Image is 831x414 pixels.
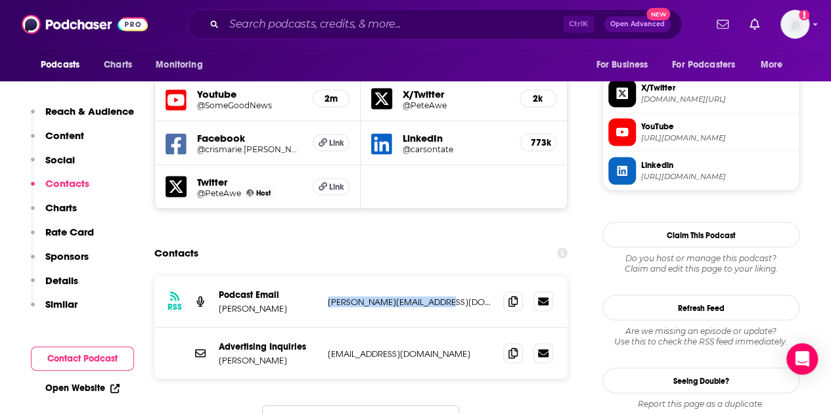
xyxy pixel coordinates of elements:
[197,131,302,144] h5: Facebook
[602,222,799,247] button: Claim This Podcast
[45,298,78,310] p: Similar
[45,154,75,166] p: Social
[329,137,344,148] span: Link
[328,296,493,307] p: [PERSON_NAME][EMAIL_ADDRESS][DOMAIN_NAME]
[403,87,508,100] h5: X/Twitter
[22,12,148,37] img: Podchaser - Follow, Share and Rate Podcasts
[197,100,302,110] a: @SomeGoodNews
[45,129,84,142] p: Content
[403,144,508,154] a: @carsontate
[711,13,734,35] a: Show notifications dropdown
[587,52,664,77] button: open menu
[313,134,349,151] a: Link
[329,181,344,192] span: Link
[602,398,799,409] div: Report this page as a duplicate.
[663,52,754,77] button: open menu
[197,144,302,154] a: @crismarie.[PERSON_NAME]
[154,240,198,265] h2: Contacts
[641,94,794,104] span: twitter.com/PeteAwe
[41,56,79,74] span: Podcasts
[45,201,77,214] p: Charts
[31,250,89,274] button: Sponsors
[608,79,794,107] a: X/Twitter[DOMAIN_NAME][URL]
[602,325,799,346] div: Are we missing an episode or update? Use this to check the RSS feed immediately.
[95,52,140,77] a: Charts
[313,178,349,195] a: Link
[641,159,794,171] span: Linkedin
[641,81,794,93] span: X/Twitter
[602,253,799,274] div: Claim and edit this page to your liking.
[744,13,765,35] a: Show notifications dropdown
[219,341,317,352] p: Advertising Inquiries
[563,16,594,33] span: Ctrl K
[197,188,241,197] a: @PeteAwe
[31,346,134,371] button: Contact Podcast
[602,367,799,393] a: Seeing Double?
[31,177,89,201] button: Contacts
[31,201,77,226] button: Charts
[31,105,134,129] button: Reach & Audience
[197,87,302,100] h5: Youtube
[608,118,794,146] a: YouTube[URL][DOMAIN_NAME]
[799,10,809,20] svg: Add a profile image
[32,52,97,77] button: open menu
[780,10,809,39] button: Show profile menu
[602,253,799,263] span: Do you host or manage this podcast?
[219,302,317,314] p: [PERSON_NAME]
[780,10,809,39] img: User Profile
[45,250,89,262] p: Sponsors
[641,133,794,142] span: https://www.youtube.com/@SomeGoodNews
[752,52,799,77] button: open menu
[31,274,78,299] button: Details
[403,100,508,110] a: @PeteAwe
[156,56,202,74] span: Monitoring
[403,131,508,144] h5: LinkedIn
[328,348,493,359] p: [EMAIL_ADDRESS][DOMAIN_NAME]
[224,14,563,35] input: Search podcasts, credits, & more...
[610,21,665,28] span: Open Advanced
[104,56,132,74] span: Charts
[219,354,317,365] p: [PERSON_NAME]
[45,274,78,287] p: Details
[168,301,182,312] h3: RSS
[45,383,120,394] a: Open Website
[786,343,818,375] div: Open Intercom Messenger
[256,188,271,197] span: Host
[780,10,809,39] span: Logged in as SarahCBreivogel
[761,56,783,74] span: More
[604,16,671,32] button: Open AdvancedNew
[531,136,545,148] h5: 773k
[188,9,682,39] div: Search podcasts, credits, & more...
[641,171,794,181] span: https://www.linkedin.com/in/carsontate
[324,93,338,104] h5: 2m
[31,298,78,322] button: Similar
[31,226,94,250] button: Rate Card
[646,8,670,20] span: New
[45,177,89,190] p: Contacts
[641,120,794,132] span: YouTube
[31,154,75,178] button: Social
[219,289,317,300] p: Podcast Email
[31,129,84,154] button: Content
[45,226,94,238] p: Rate Card
[45,105,134,117] p: Reach & Audience
[608,157,794,184] a: Linkedin[URL][DOMAIN_NAME]
[246,189,254,196] img: Pete Mockaitis
[596,56,648,74] span: For Business
[672,56,735,74] span: For Podcasters
[146,52,219,77] button: open menu
[531,93,545,104] h5: 2k
[197,175,302,188] h5: Twitter
[602,295,799,320] button: Refresh Feed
